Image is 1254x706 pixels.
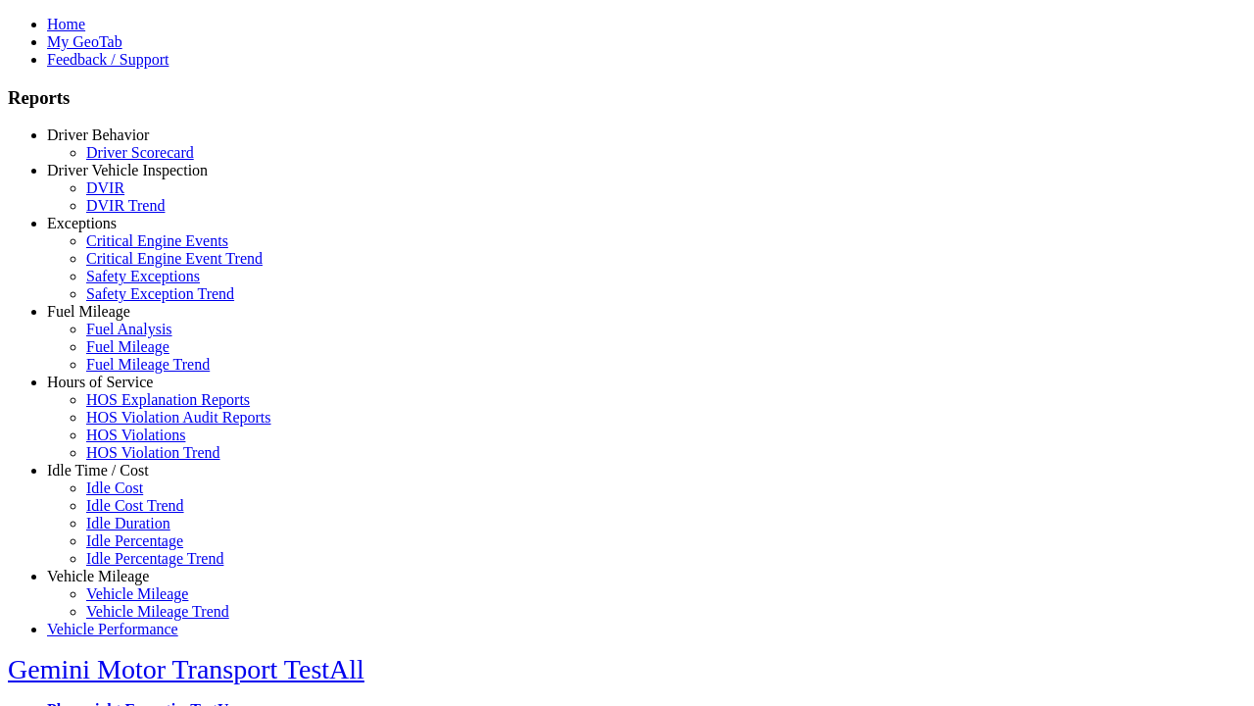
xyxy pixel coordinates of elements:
[86,232,228,249] a: Critical Engine Events
[47,374,153,390] a: Hours of Service
[8,87,1246,109] h3: Reports
[86,338,169,355] a: Fuel Mileage
[86,391,250,408] a: HOS Explanation Reports
[47,162,208,178] a: Driver Vehicle Inspection
[86,285,234,302] a: Safety Exception Trend
[86,268,200,284] a: Safety Exceptions
[86,515,170,531] a: Idle Duration
[47,126,149,143] a: Driver Behavior
[86,179,124,196] a: DVIR
[86,603,229,620] a: Vehicle Mileage Trend
[47,215,117,231] a: Exceptions
[86,197,165,214] a: DVIR Trend
[86,550,223,567] a: Idle Percentage Trend
[86,321,172,337] a: Fuel Analysis
[86,479,143,496] a: Idle Cost
[47,16,85,32] a: Home
[86,250,263,267] a: Critical Engine Event Trend
[47,462,149,479] a: Idle Time / Cost
[86,427,185,443] a: HOS Violations
[86,532,183,549] a: Idle Percentage
[86,356,210,373] a: Fuel Mileage Trend
[86,444,220,461] a: HOS Violation Trend
[86,585,188,602] a: Vehicle Mileage
[8,654,364,684] a: Gemini Motor Transport TestAll
[86,409,271,426] a: HOS Violation Audit Reports
[47,303,130,320] a: Fuel Mileage
[47,568,149,584] a: Vehicle Mileage
[47,621,178,637] a: Vehicle Performance
[47,51,169,68] a: Feedback / Support
[86,144,194,161] a: Driver Scorecard
[47,33,122,50] a: My GeoTab
[86,497,184,514] a: Idle Cost Trend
